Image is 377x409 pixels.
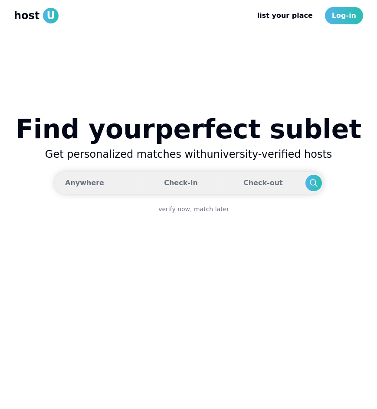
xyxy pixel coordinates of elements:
a: hostU [14,8,59,23]
div: Check-out [243,174,282,192]
nav: Main [250,7,363,24]
span: U [43,8,59,23]
a: Log-in [325,7,363,24]
div: Anywhere [65,174,104,192]
span: host [14,9,39,23]
h2: Get personalized matches with university-verified hosts [16,147,361,161]
a: list your place [250,7,320,24]
div: Check-in [164,174,198,192]
a: verify now, match later [158,205,229,213]
h1: Find your perfect sublet [16,116,361,142]
button: AnywhereCheck-inCheck-outSearch [54,172,323,194]
div: Search [305,175,321,191]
